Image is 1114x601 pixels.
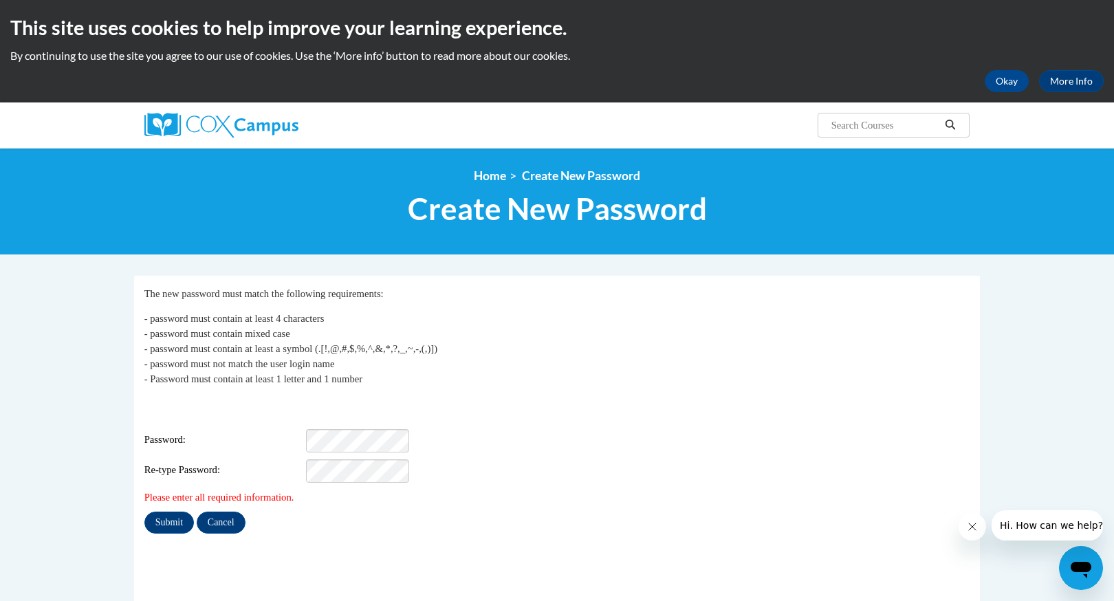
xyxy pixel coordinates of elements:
[10,48,1104,63] p: By continuing to use the site you agree to our use of cookies. Use the ‘More info’ button to read...
[940,117,961,133] button: Search
[959,513,986,540] iframe: Close message
[474,168,506,183] a: Home
[408,190,707,227] span: Create New Password
[992,510,1103,540] iframe: Message from company
[10,14,1104,41] h2: This site uses cookies to help improve your learning experience.
[197,512,245,534] input: Cancel
[144,512,194,534] input: Submit
[144,433,304,448] span: Password:
[522,168,640,183] span: Create New Password
[144,288,384,299] span: The new password must match the following requirements:
[144,463,304,478] span: Re-type Password:
[144,113,406,138] a: Cox Campus
[144,113,298,138] img: Cox Campus
[144,492,294,503] span: Please enter all required information.
[144,313,437,384] span: - password must contain at least 4 characters - password must contain mixed case - password must ...
[830,117,940,133] input: Search Courses
[1039,70,1104,92] a: More Info
[985,70,1029,92] button: Okay
[1059,546,1103,590] iframe: Button to launch messaging window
